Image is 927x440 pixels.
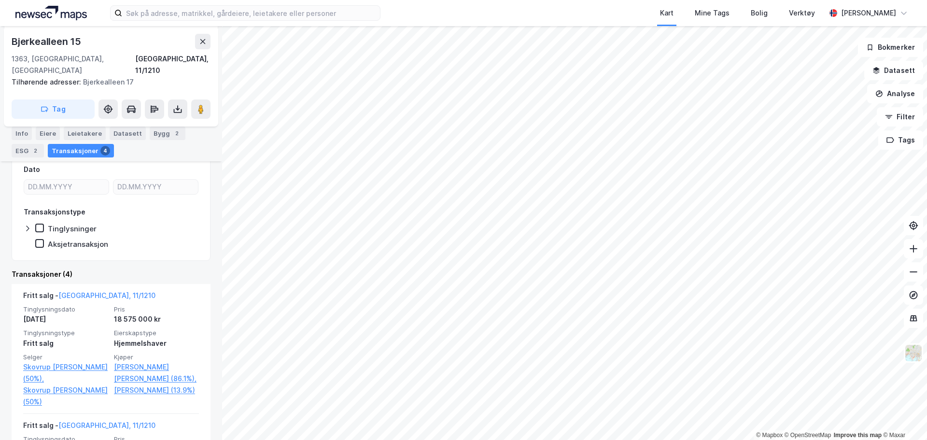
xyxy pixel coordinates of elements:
div: Kart [660,7,674,19]
div: 18 575 000 kr [114,313,199,325]
span: Tinglysningstype [23,329,108,337]
div: [GEOGRAPHIC_DATA], 11/1210 [135,53,211,76]
a: Improve this map [834,432,882,439]
span: Tinglysningsdato [23,305,108,313]
a: [PERSON_NAME] (13.9%) [114,384,199,396]
button: Datasett [864,61,923,80]
div: 2 [172,128,182,138]
a: OpenStreetMap [785,432,831,439]
div: Dato [24,164,40,175]
a: Skovrup [PERSON_NAME] (50%), [23,361,108,384]
img: logo.a4113a55bc3d86da70a041830d287a7e.svg [15,6,87,20]
div: [DATE] [23,313,108,325]
a: Mapbox [756,432,783,439]
div: Datasett [110,127,146,140]
div: Bygg [150,127,185,140]
div: 1363, [GEOGRAPHIC_DATA], [GEOGRAPHIC_DATA] [12,53,135,76]
div: Fritt salg [23,338,108,349]
div: Fritt salg - [23,420,155,435]
input: DD.MM.YYYY [113,180,198,194]
span: Pris [114,305,199,313]
input: Søk på adresse, matrikkel, gårdeiere, leietakere eller personer [122,6,380,20]
span: Kjøper [114,353,199,361]
iframe: Chat Widget [879,394,927,440]
button: Tags [878,130,923,150]
div: 4 [100,146,110,156]
div: Mine Tags [695,7,730,19]
div: Eiere [36,127,60,140]
a: [PERSON_NAME] [PERSON_NAME] (86.1%), [114,361,199,384]
div: Bjerkealleen 17 [12,76,203,88]
div: Transaksjoner [48,144,114,157]
div: Info [12,127,32,140]
span: Eierskapstype [114,329,199,337]
span: Tilhørende adresser: [12,78,83,86]
div: Hjemmelshaver [114,338,199,349]
div: 2 [30,146,40,156]
div: Bjerkealleen 15 [12,34,83,49]
div: Fritt salg - [23,290,155,305]
a: [GEOGRAPHIC_DATA], 11/1210 [58,291,155,299]
div: Tinglysninger [48,224,97,233]
span: Selger [23,353,108,361]
div: Transaksjonstype [24,206,85,218]
a: [GEOGRAPHIC_DATA], 11/1210 [58,421,155,429]
div: Leietakere [64,127,106,140]
button: Bokmerker [858,38,923,57]
div: Bolig [751,7,768,19]
button: Analyse [867,84,923,103]
input: DD.MM.YYYY [24,180,109,194]
button: Tag [12,99,95,119]
button: Filter [877,107,923,127]
div: ESG [12,144,44,157]
div: [PERSON_NAME] [841,7,896,19]
div: Verktøy [789,7,815,19]
div: Transaksjoner (4) [12,269,211,280]
img: Z [904,344,923,362]
a: Skovrup [PERSON_NAME] (50%) [23,384,108,408]
div: Aksjetransaksjon [48,240,108,249]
